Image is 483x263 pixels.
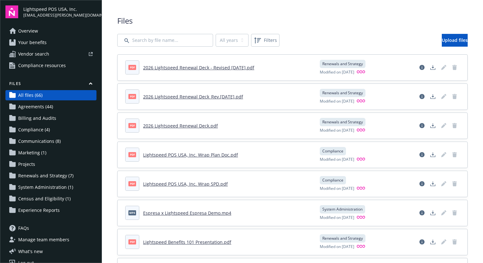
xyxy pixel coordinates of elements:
span: Renewals and Strategy (7) [18,171,73,181]
a: FAQs [5,223,96,233]
a: 2026 Lightspeed Renewal Deck.pdf [143,123,218,129]
a: Download document [428,179,438,189]
span: pdf [128,152,136,157]
a: Download document [428,150,438,160]
a: Experience Reports [5,205,96,215]
a: Espresa x Lightspeed Espresa Demo.mp4 [143,210,231,216]
span: Compliance [322,148,343,154]
span: Filters [252,35,278,45]
span: Renewals and Strategy [322,61,363,67]
span: Your benefits [18,37,47,48]
a: Your benefits [5,37,96,48]
input: Search by file name... [117,34,213,47]
span: Experience Reports [18,205,60,215]
span: Agreements (44) [18,102,53,112]
a: Renewals and Strategy (7) [5,171,96,181]
a: View file details [417,237,427,247]
a: View file details [417,208,427,218]
span: System Administration (1) [18,182,73,192]
span: Modified on [DATE] [320,186,354,192]
span: FAQs [18,223,29,233]
button: Files [5,81,96,89]
a: Billing and Audits [5,113,96,123]
span: Renewals and Strategy [322,236,363,241]
a: Lightspeed Benefits 101 Presentation.pdf [143,239,231,245]
a: Upload files [442,34,468,47]
span: Edit document [439,120,449,131]
img: navigator-logo.svg [5,5,18,18]
a: System Administration (1) [5,182,96,192]
a: View file details [417,150,427,160]
a: Download document [428,208,438,218]
a: Delete document [449,179,460,189]
a: Compliance (4) [5,125,96,135]
span: Manage team members [18,235,69,245]
span: Delete document [449,237,460,247]
span: Lightspeed POS USA, Inc. [23,6,96,12]
span: pdf [128,65,136,70]
span: Modified on [DATE] [320,215,354,221]
a: Lightspeed POS USA, Inc. Wrap SPD.pdf [143,181,228,187]
span: Modified on [DATE] [320,128,354,134]
span: pdf [128,123,136,128]
span: Modified on [DATE] [320,244,354,250]
a: Download document [428,62,438,73]
span: Edit document [439,91,449,102]
span: Files [117,15,468,26]
a: Delete document [449,208,460,218]
span: Vendor search [18,49,49,59]
a: 2026 Lightspeed Renewal Deck_Rev.[DATE].pdf [143,94,243,100]
button: Lightspeed POS USA, Inc.[EMAIL_ADDRESS][PERSON_NAME][DOMAIN_NAME] [23,5,96,18]
a: Edit document [439,179,449,189]
a: 2026 Lightspeed Renewal Deck - Revised [DATE].pdf [143,65,254,71]
span: Delete document [449,62,460,73]
a: View file details [417,179,427,189]
a: Delete document [449,120,460,131]
a: Overview [5,26,96,36]
a: Download document [428,91,438,102]
span: System Administration [322,206,363,212]
span: Modified on [DATE] [320,98,354,104]
span: mp4 [128,210,136,215]
span: Modified on [DATE] [320,69,354,75]
span: Communications (8) [18,136,61,146]
span: Modified on [DATE] [320,157,354,163]
span: Delete document [449,150,460,160]
span: Renewals and Strategy [322,119,363,125]
span: Upload files [442,37,468,43]
a: Manage team members [5,235,96,245]
a: Edit document [439,62,449,73]
a: Download document [428,237,438,247]
span: Compliance (4) [18,125,50,135]
a: View file details [417,120,427,131]
a: Vendor search [5,49,96,59]
a: Projects [5,159,96,169]
a: Edit document [439,237,449,247]
span: What ' s new [18,248,43,255]
span: Compliance resources [18,60,66,71]
span: Overview [18,26,38,36]
span: Compliance [322,177,343,183]
span: pdf [128,181,136,186]
span: pdf [128,239,136,244]
span: Projects [18,159,35,169]
span: [EMAIL_ADDRESS][PERSON_NAME][DOMAIN_NAME] [23,12,96,18]
span: Delete document [449,91,460,102]
a: All files (66) [5,90,96,100]
span: Census and Eligibility (1) [18,194,71,204]
a: Communications (8) [5,136,96,146]
a: Download document [428,120,438,131]
a: Agreements (44) [5,102,96,112]
a: View file details [417,91,427,102]
span: Marketing (1) [18,148,46,158]
span: Edit document [439,150,449,160]
a: Marketing (1) [5,148,96,158]
span: Edit document [439,208,449,218]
